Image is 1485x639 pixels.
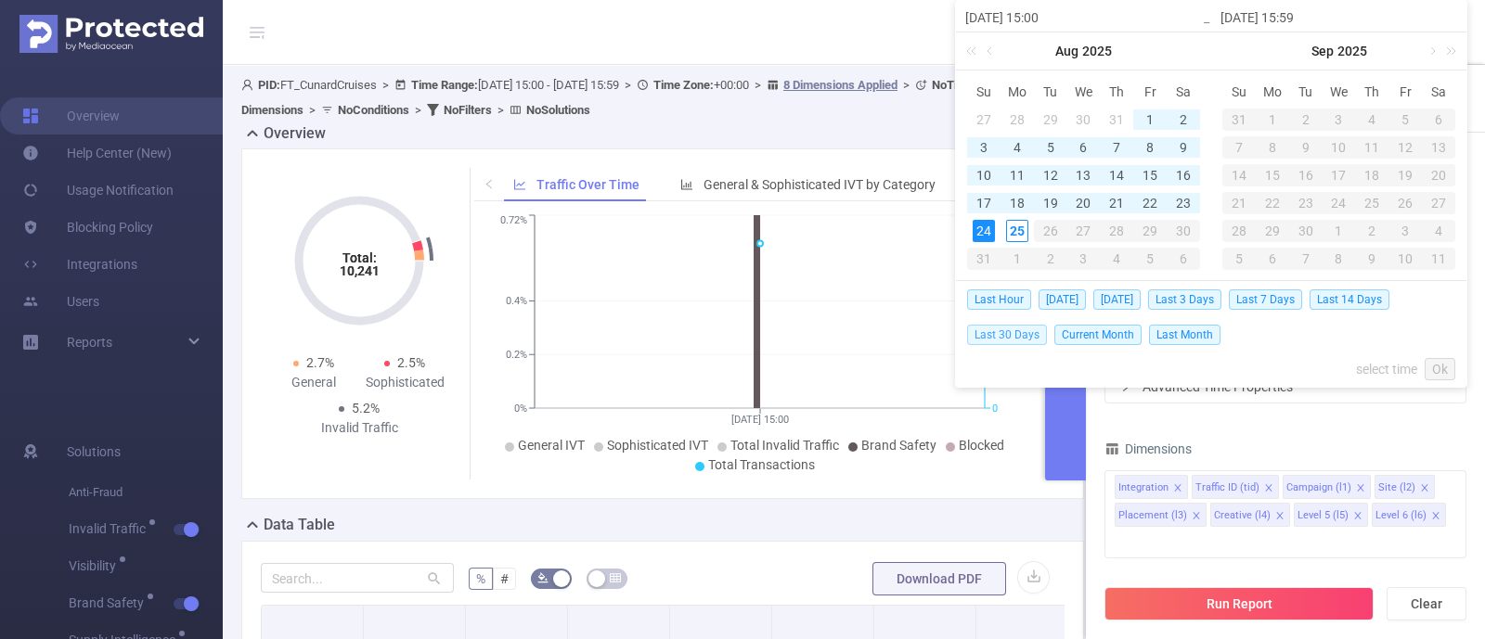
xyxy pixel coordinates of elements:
td: August 22, 2025 [1133,189,1167,217]
div: 1 [1001,248,1034,270]
a: Blocking Policy [22,209,153,246]
td: September 5, 2025 [1388,106,1422,134]
td: August 16, 2025 [1167,161,1200,189]
th: Sat [1167,78,1200,106]
td: September 2, 2025 [1034,245,1067,273]
a: Aug [1053,32,1080,70]
span: Sa [1422,83,1455,100]
span: Solutions [67,433,121,470]
i: icon: close [1192,511,1201,522]
th: Wed [1323,78,1356,106]
i: icon: close [1431,511,1440,522]
div: 16 [1172,164,1194,186]
th: Sun [967,78,1001,106]
td: August 5, 2025 [1034,134,1067,161]
li: Site (l2) [1375,475,1435,499]
li: Integration [1115,475,1188,499]
b: Time Range: [411,78,478,92]
div: Creative (l4) [1214,504,1271,528]
a: select time [1356,351,1417,387]
td: August 1, 2025 [1133,106,1167,134]
div: Traffic ID (tid) [1195,476,1259,500]
div: Placement (l3) [1118,504,1187,528]
div: 27 [973,109,995,131]
h2: Overview [264,122,326,145]
a: Integrations [22,246,137,283]
div: 22 [1256,192,1289,214]
span: Sa [1167,83,1200,100]
th: Thu [1100,78,1133,106]
div: 3 [1067,248,1101,270]
div: 11 [1355,136,1388,159]
div: 30 [1072,109,1094,131]
td: September 9, 2025 [1289,134,1323,161]
span: > [897,78,915,92]
div: Site (l2) [1378,476,1415,500]
div: 1 [1323,220,1356,242]
th: Sun [1222,78,1256,106]
div: 15 [1256,164,1289,186]
li: Campaign (l1) [1283,475,1371,499]
div: 5 [1388,109,1422,131]
div: 26 [1034,220,1067,242]
b: No Conditions [338,103,409,117]
div: 6 [1167,248,1200,270]
th: Mon [1001,78,1034,106]
div: 2 [1172,109,1194,131]
td: August 19, 2025 [1034,189,1067,217]
span: We [1067,83,1101,100]
td: October 5, 2025 [1222,245,1256,273]
div: 17 [973,192,995,214]
td: October 11, 2025 [1422,245,1455,273]
div: Integration [1118,476,1169,500]
td: August 27, 2025 [1067,217,1101,245]
td: September 13, 2025 [1422,134,1455,161]
a: Previous month (PageUp) [983,32,1000,70]
td: September 29, 2025 [1256,217,1289,245]
div: 12 [1039,164,1062,186]
td: July 29, 2025 [1034,106,1067,134]
div: 6 [1422,109,1455,131]
li: Level 6 (l6) [1372,503,1446,527]
div: 13 [1422,136,1455,159]
span: Mo [1256,83,1289,100]
td: August 4, 2025 [1001,134,1034,161]
td: September 22, 2025 [1256,189,1289,217]
div: 18 [1355,164,1388,186]
b: No Filters [444,103,492,117]
i: icon: close [1356,483,1365,494]
td: September 12, 2025 [1388,134,1422,161]
div: 21 [1222,192,1256,214]
div: 9 [1355,248,1388,270]
span: > [409,103,427,117]
td: August 14, 2025 [1100,161,1133,189]
span: > [749,78,767,92]
td: August 15, 2025 [1133,161,1167,189]
td: July 28, 2025 [1001,106,1034,134]
div: 14 [1105,164,1128,186]
span: 5.2% [352,401,380,415]
div: 4 [1006,136,1028,159]
td: August 25, 2025 [1001,217,1034,245]
div: 10 [1323,136,1356,159]
i: icon: close [1275,511,1285,522]
div: 5 [1133,248,1167,270]
th: Wed [1067,78,1101,106]
span: 2.7% [306,355,334,370]
td: August 18, 2025 [1001,189,1034,217]
td: August 13, 2025 [1067,161,1101,189]
td: September 1, 2025 [1256,106,1289,134]
div: 5 [1222,248,1256,270]
div: 29 [1256,220,1289,242]
div: 29 [1039,109,1062,131]
li: Level 5 (l5) [1294,503,1368,527]
td: September 28, 2025 [1222,217,1256,245]
td: October 4, 2025 [1422,217,1455,245]
tspan: 0% [514,403,527,415]
div: Level 6 (l6) [1375,504,1427,528]
td: September 15, 2025 [1256,161,1289,189]
div: 3 [1323,109,1356,131]
b: PID: [258,78,280,92]
span: > [377,78,394,92]
div: 4 [1355,109,1388,131]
